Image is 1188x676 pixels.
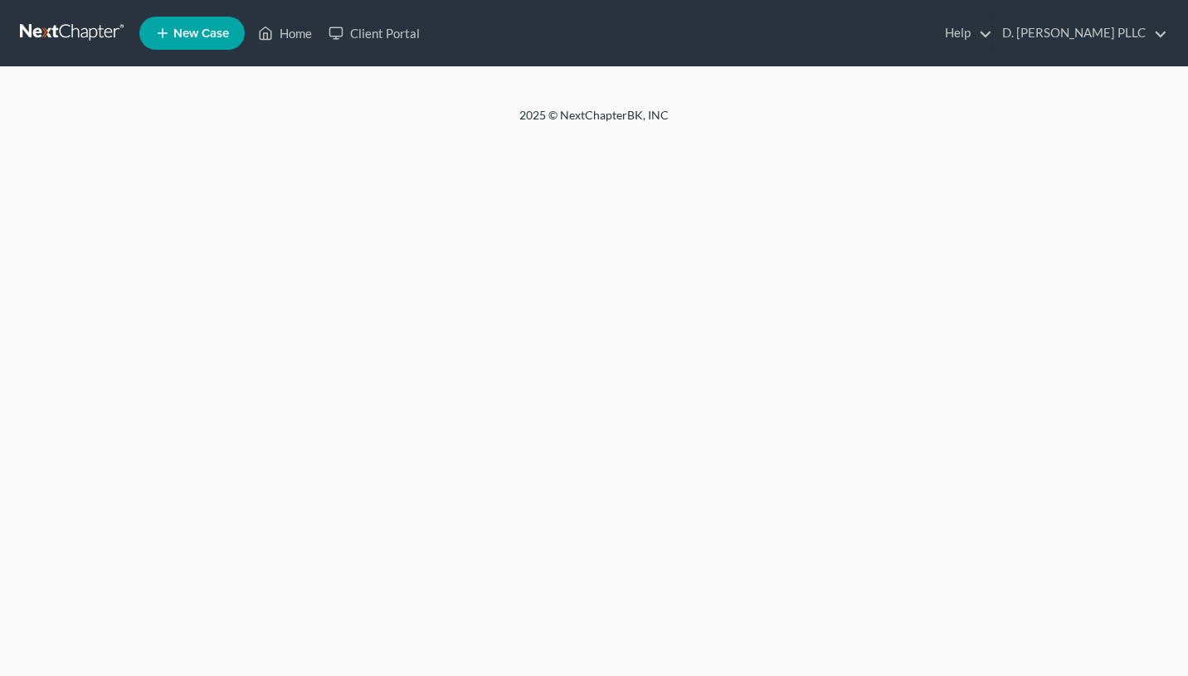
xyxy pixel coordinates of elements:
a: Home [250,18,320,48]
a: Help [937,18,992,48]
a: D. [PERSON_NAME] PLLC [994,18,1167,48]
a: Client Portal [320,18,428,48]
new-legal-case-button: New Case [139,17,245,50]
div: 2025 © NextChapterBK, INC [121,107,1067,137]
